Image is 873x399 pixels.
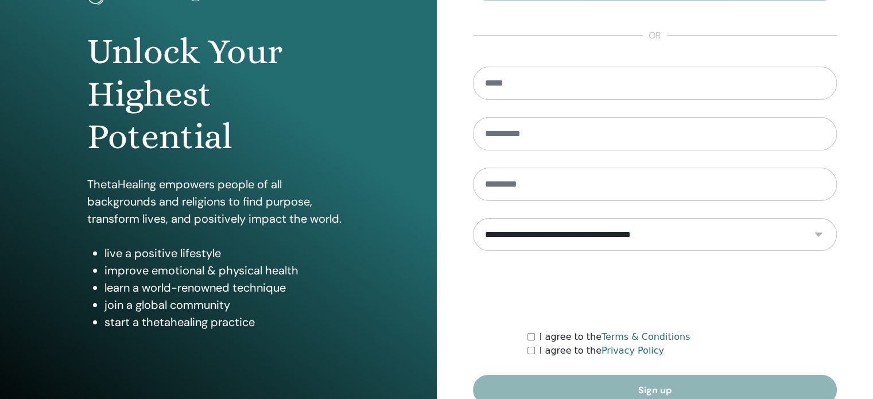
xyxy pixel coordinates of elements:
li: start a thetahealing practice [104,313,350,331]
li: learn a world-renowned technique [104,279,350,296]
li: live a positive lifestyle [104,245,350,262]
a: Terms & Conditions [602,331,690,342]
h1: Unlock Your Highest Potential [87,30,350,158]
label: I agree to the [540,344,664,358]
span: or [643,29,667,42]
p: ThetaHealing empowers people of all backgrounds and religions to find purpose, transform lives, a... [87,176,350,227]
li: join a global community [104,296,350,313]
a: Privacy Policy [602,345,664,356]
li: improve emotional & physical health [104,262,350,279]
label: I agree to the [540,330,690,344]
iframe: reCAPTCHA [568,268,742,313]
